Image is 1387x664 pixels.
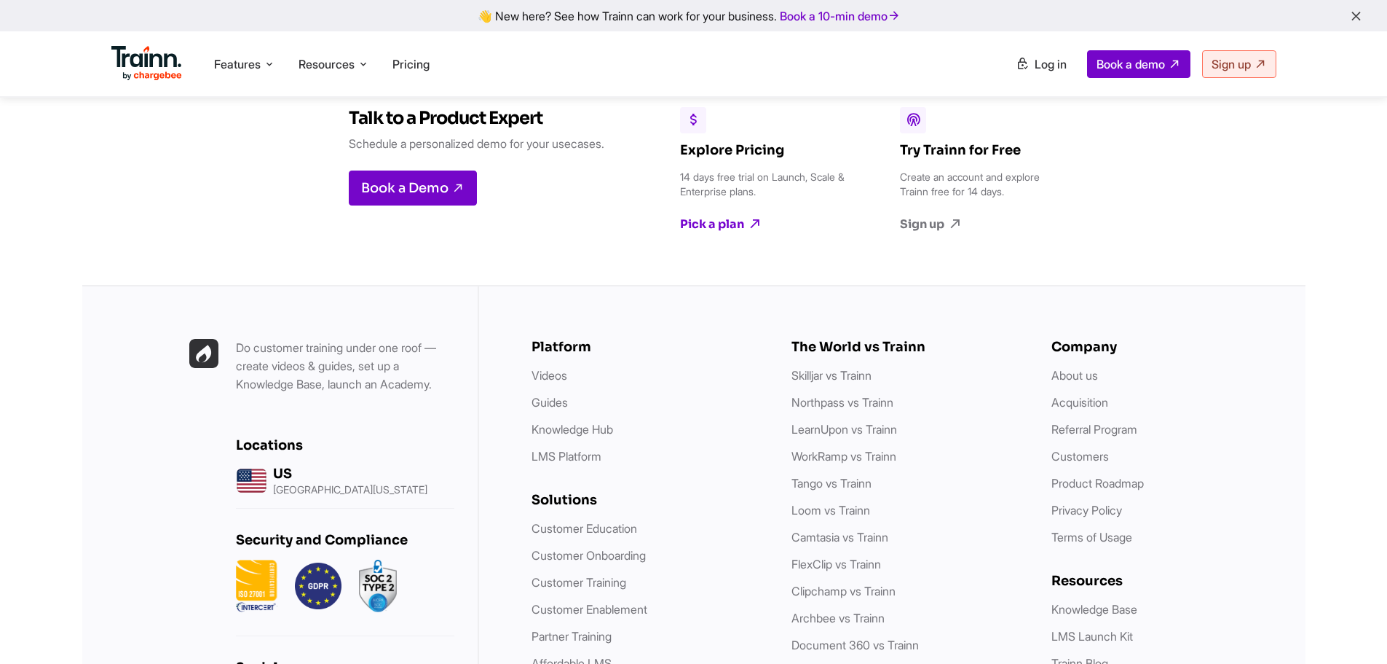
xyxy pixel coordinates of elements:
img: GDPR.png [295,560,341,612]
a: Guides [532,395,568,410]
p: [GEOGRAPHIC_DATA][US_STATE] [273,485,427,495]
a: Book a 10-min demo [777,6,904,26]
a: Acquisition [1051,395,1108,410]
img: Trainn | everything under one roof [189,339,218,368]
a: LMS Platform [532,449,601,464]
a: Sign up [900,216,1067,233]
a: Knowledge Base [1051,602,1137,617]
a: Privacy Policy [1051,503,1122,517]
a: Referral Program [1051,422,1137,437]
a: Videos [532,368,567,383]
a: Skilljar vs Trainn [791,368,872,383]
a: Book a Demo [349,171,477,206]
img: ISO [236,560,277,612]
a: Sign up [1202,50,1276,78]
img: us headquarters [236,465,267,496]
img: Trainn Logo [111,46,183,81]
span: Resources [299,56,355,72]
h3: Try Trainn for Free [900,142,1067,158]
a: LMS Launch Kit [1051,629,1133,644]
a: Partner Training [532,629,612,644]
h3: Talk to a Product Expert [349,107,604,129]
a: Loom vs Trainn [791,503,870,517]
div: Solutions [532,492,762,508]
a: Log in [1007,51,1075,77]
div: The World vs Trainn [791,339,1022,355]
div: Locations [236,437,454,453]
p: Schedule a personalized demo for your usecases. [349,135,604,153]
iframe: Chat Widget [1314,594,1387,664]
a: Camtasia vs Trainn [791,530,888,544]
div: Security and Compliance [236,532,454,548]
a: Pick a plan [680,216,847,233]
a: About us [1051,368,1098,383]
a: Northpass vs Trainn [791,395,893,410]
a: Archbee vs Trainn [791,611,885,625]
a: LearnUpon vs Trainn [791,422,897,437]
span: Log in [1035,57,1067,71]
a: Customer Training [532,575,626,590]
div: Resources [1051,573,1282,589]
a: Document 360 vs Trainn [791,638,919,652]
a: Terms of Usage [1051,530,1132,544]
a: Tango vs Trainn [791,476,872,491]
a: Pricing [392,57,430,71]
div: Company [1051,339,1282,355]
p: Create an account and explore Trainn free for 14 days. [900,170,1067,199]
a: Clipchamp vs Trainn [791,584,896,598]
span: Book a demo [1096,57,1165,71]
a: FlexClip vs Trainn [791,557,881,571]
span: Features [214,56,261,72]
div: 👋 New here? See how Trainn can work for your business. [9,9,1378,23]
a: Customer Education [532,521,637,536]
p: Do customer training under one roof — create videos & guides, set up a Knowledge Base, launch an ... [236,339,454,394]
a: Knowledge Hub [532,422,613,437]
a: Product Roadmap [1051,476,1144,491]
div: Platform [532,339,762,355]
h3: Explore Pricing [680,142,847,158]
a: Customers [1051,449,1109,464]
span: Sign up [1212,57,1251,71]
div: US [273,466,427,482]
a: Book a demo [1087,50,1190,78]
a: Customer Onboarding [532,548,646,563]
img: soc2 [359,560,397,612]
a: Customer Enablement [532,602,647,617]
a: WorkRamp vs Trainn [791,449,896,464]
p: 14 days free trial on Launch, Scale & Enterprise plans. [680,170,847,199]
